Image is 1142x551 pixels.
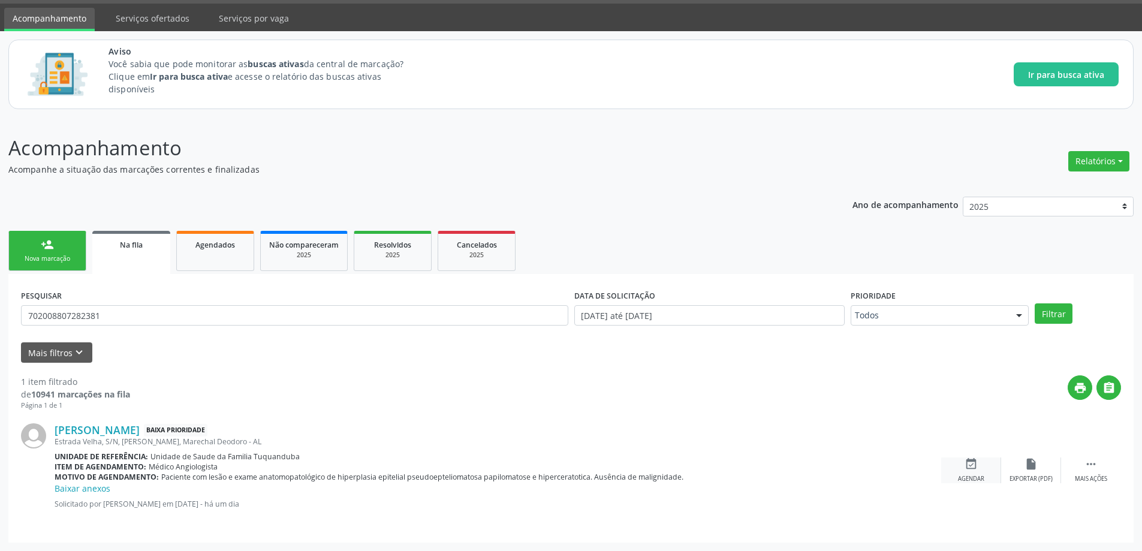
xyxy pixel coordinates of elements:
i: keyboard_arrow_down [73,346,86,359]
span: Ir para busca ativa [1028,68,1104,81]
span: Baixa Prioridade [144,424,207,436]
p: Você sabia que pode monitorar as da central de marcação? Clique em e acesse o relatório das busca... [109,58,426,95]
button: print [1068,375,1092,400]
span: Cancelados [457,240,497,250]
p: Solicitado por [PERSON_NAME] em [DATE] - há um dia [55,499,941,509]
span: Unidade de Saude da Familia Tuquanduba [150,451,300,462]
b: Motivo de agendamento: [55,472,159,482]
i: insert_drive_file [1025,457,1038,471]
label: PESQUISAR [21,287,62,305]
span: Todos [855,309,1004,321]
strong: Ir para busca ativa [150,71,228,82]
div: Mais ações [1075,475,1107,483]
div: Estrada Velha, S/N, [PERSON_NAME], Marechal Deodoro - AL [55,436,941,447]
i:  [1084,457,1098,471]
button: Ir para busca ativa [1014,62,1119,86]
a: Serviços ofertados [107,8,198,29]
button: Mais filtroskeyboard_arrow_down [21,342,92,363]
label: Prioridade [851,287,896,305]
p: Acompanhamento [8,133,796,163]
img: img [21,423,46,448]
div: 2025 [269,251,339,260]
span: Médico Angiologista [149,462,218,472]
div: de [21,388,130,401]
span: Paciente com lesão e exame anatomopatológico de hiperplasia epitelial pseudoepteliomatosa papilom... [161,472,683,482]
input: Selecione um intervalo [574,305,845,326]
span: Não compareceram [269,240,339,250]
div: 1 item filtrado [21,375,130,388]
b: Unidade de referência: [55,451,148,462]
div: 2025 [363,251,423,260]
div: Nova marcação [17,254,77,263]
span: Aviso [109,45,426,58]
button: Relatórios [1068,151,1129,171]
div: Exportar (PDF) [1010,475,1053,483]
button: Filtrar [1035,303,1072,324]
p: Acompanhe a situação das marcações correntes e finalizadas [8,163,796,176]
i: print [1074,381,1087,395]
span: Agendados [195,240,235,250]
strong: 10941 marcações na fila [31,389,130,400]
span: Na fila [120,240,143,250]
p: Ano de acompanhamento [852,197,959,212]
a: Serviços por vaga [210,8,297,29]
i: event_available [965,457,978,471]
button:  [1096,375,1121,400]
label: DATA DE SOLICITAÇÃO [574,287,655,305]
div: Agendar [958,475,984,483]
img: Imagem de CalloutCard [23,47,92,101]
a: [PERSON_NAME] [55,423,140,436]
span: Resolvidos [374,240,411,250]
a: Baixar anexos [55,483,110,494]
a: Acompanhamento [4,8,95,31]
b: Item de agendamento: [55,462,146,472]
input: Nome, CNS [21,305,568,326]
strong: buscas ativas [248,58,303,70]
div: 2025 [447,251,507,260]
div: Página 1 de 1 [21,401,130,411]
i:  [1102,381,1116,395]
div: person_add [41,238,54,251]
